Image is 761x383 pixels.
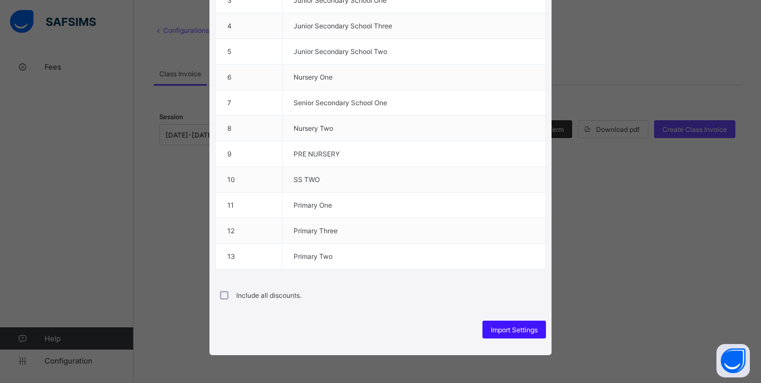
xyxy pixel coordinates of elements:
[282,39,546,65] td: Junior Secondary School Two
[491,326,538,334] span: Import Settings
[282,193,546,218] td: Primary One
[216,218,282,244] td: 12
[216,13,282,39] td: 4
[216,193,282,218] td: 11
[282,116,546,141] td: Nursery Two
[282,65,546,90] td: Nursery One
[282,141,546,167] td: PRE NURSERY
[236,291,301,299] label: Include all discounts.
[216,116,282,141] td: 8
[216,141,282,167] td: 9
[282,218,546,244] td: Primary Three
[216,65,282,90] td: 6
[216,167,282,193] td: 10
[282,244,546,269] td: Primary Two
[216,39,282,65] td: 5
[282,90,546,116] td: Senior Secondary School One
[282,13,546,39] td: Junior Secondary School Three
[282,167,546,193] td: SS TWO
[716,344,750,377] button: Open asap
[216,244,282,269] td: 13
[216,90,282,116] td: 7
